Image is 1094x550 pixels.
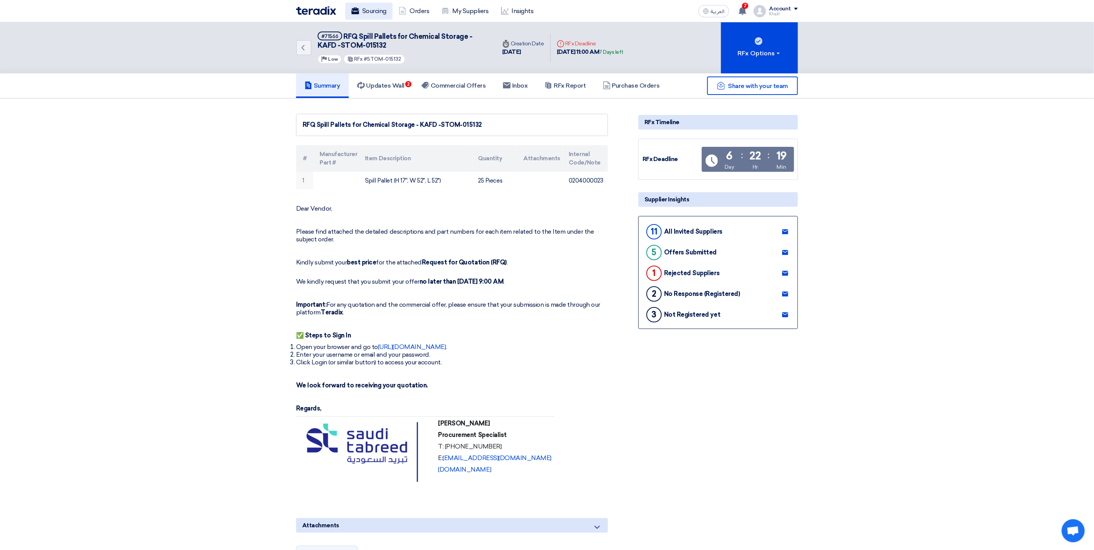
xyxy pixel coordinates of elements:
h5: Inbox [503,82,528,90]
img: A logo with blue and green text AI-generated content may be incorrect. [299,420,433,485]
div: 5 [646,245,662,260]
td: 0204000023 [563,172,608,190]
div: RFx Deadline [557,40,624,48]
div: 1 [646,266,662,281]
img: profile_test.png [754,5,766,17]
td: Spill Pallet (H 17'', W 52", L 52") [359,172,472,190]
span: Attachments [302,521,339,530]
td: 1 [296,172,313,190]
strong: no later than [DATE] 9:00 AM [420,278,504,285]
th: Manufacturer Part # [313,145,359,172]
a: Commercial Offers [413,73,495,98]
a: My Suppliers [435,3,495,20]
strong: Regards, [296,405,321,412]
span: 2 [405,81,411,87]
div: #71566 [321,34,338,39]
h5: Summary [305,82,340,90]
div: 2 [646,286,662,302]
div: Hr [753,163,758,171]
span: 7 [742,3,748,9]
div: All Invited Suppliers [664,228,723,235]
div: Supplier Insights [638,192,798,207]
div: Account [769,6,791,12]
li: Open your browser and go to . [296,343,608,351]
div: 3 [646,307,662,322]
div: RFx Options [738,49,781,58]
p: Dear Vendor, [296,205,608,213]
strong: best price [347,259,376,266]
p: We kindly request that you submit your offer . [296,270,608,286]
span: Low [328,56,338,62]
a: [URL][DOMAIN_NAME] [378,343,446,351]
a: [DOMAIN_NAME] [438,466,491,473]
h5: Commercial Offers [421,82,486,90]
p: T: [PHONE_NUMBER] [438,443,552,450]
button: العربية [698,5,729,17]
a: RFx Report [536,73,594,98]
div: Day [724,163,734,171]
span: RFQ Spill Pallets for Chemical Storage - KAFD -STOM-015132 [318,32,472,50]
strong: ✅ Steps to Sign In [296,332,351,339]
div: RFQ Spill Pallets for Chemical Storage - KAFD -STOM-015132 [303,120,601,130]
div: 6 [726,151,733,161]
div: Offers Submitted [664,249,717,256]
strong: Teradix [321,309,343,316]
strong: Request for Quotation (RFQ) [422,259,507,266]
strong: We look forward to receiving your quotation. [296,382,428,389]
div: [DATE] 11:00 AM [557,48,624,56]
div: 11 [646,224,662,239]
a: Summary [296,73,349,98]
div: Creation Date [502,40,544,48]
th: Item Description [359,145,472,172]
a: Inbox [495,73,536,98]
th: Quantity [472,145,518,172]
div: Open chat [1062,519,1085,542]
strong: Important: [296,301,326,308]
strong: [PERSON_NAME] [438,420,490,427]
a: Orders [393,3,435,20]
li: Click Login (or similar button) to access your account. [296,359,608,366]
span: #STOM-015132 [364,56,401,62]
p: Kindly submit your for the attached . [296,259,608,266]
td: 25 Pieces [472,172,518,190]
a: Updates Wall2 [349,73,413,98]
a: Insights [495,3,540,20]
img: Teradix logo [296,6,336,15]
span: Share with your team [728,82,788,90]
h5: RFQ Spill Pallets for Chemical Storage - KAFD -STOM-015132 [318,32,487,50]
div: 7 Days left [599,48,624,56]
div: Min [777,163,787,171]
div: Khalil [769,12,798,16]
div: Rejected Suppliers [664,269,719,277]
li: Enter your username or email and your password. [296,351,608,359]
p: E: [438,454,552,462]
strong: Procurement Specialist [438,431,507,439]
div: Not Registered yet [664,311,720,318]
span: RFx [355,56,363,62]
th: Attachments [517,145,563,172]
p: For any quotation and the commercial offer, please ensure that your submission is made through ou... [296,301,608,316]
th: Internal Code/Note [563,145,608,172]
h5: Purchase Orders [603,82,660,90]
th: # [296,145,313,172]
div: RFx Timeline [638,115,798,130]
div: RFx Deadline [643,155,700,164]
div: [DATE] [502,48,544,56]
div: 22 [750,151,761,161]
p: Please find attached the detailed descriptions and part numbers for each item related to the Item... [296,228,608,243]
a: [EMAIL_ADDRESS][DOMAIN_NAME] [443,454,552,462]
div: : [741,148,743,162]
a: Sourcing [345,3,393,20]
h5: Updates Wall [357,82,405,90]
div: No Response (Registered) [664,290,740,297]
div: : [768,148,770,162]
h5: RFx Report [545,82,586,90]
a: Purchase Orders [594,73,668,98]
span: العربية [711,9,724,14]
div: 19 [776,151,787,161]
button: RFx Options [721,22,798,73]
